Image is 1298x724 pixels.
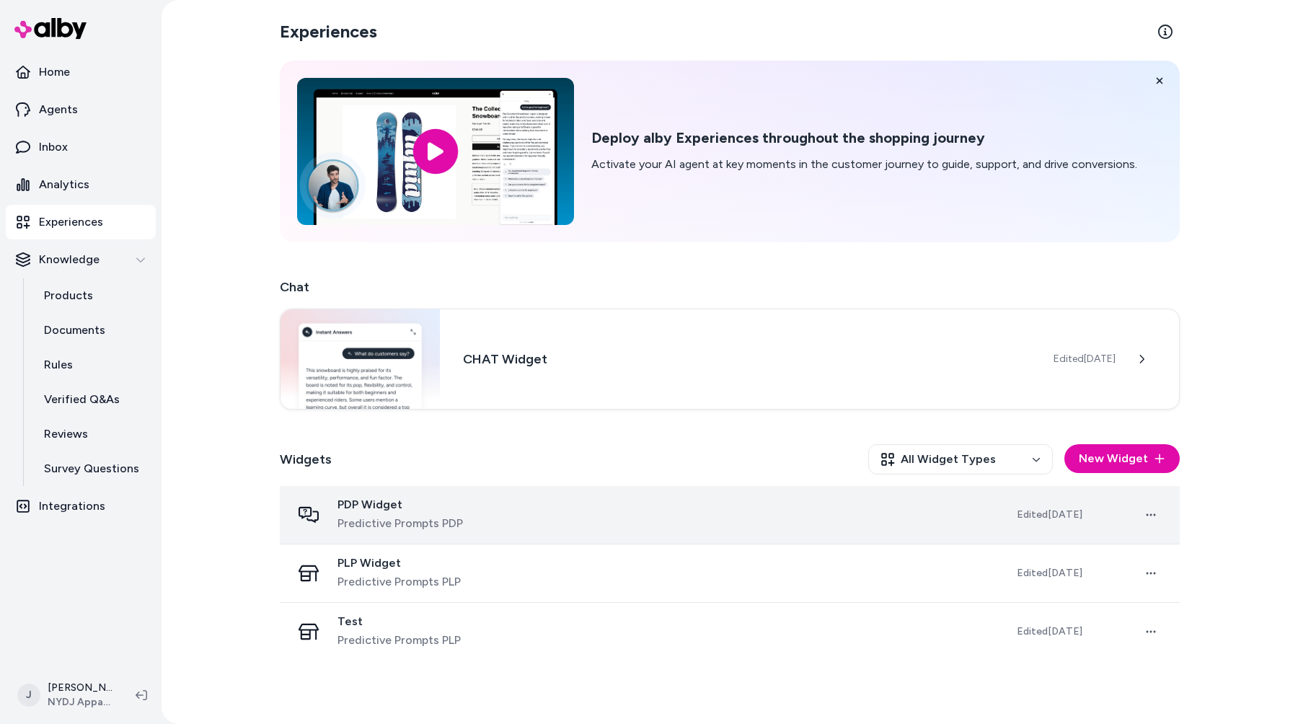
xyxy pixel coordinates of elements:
[39,213,103,231] p: Experiences
[6,130,156,164] a: Inbox
[281,309,440,409] img: Chat widget
[39,101,78,118] p: Agents
[280,277,1180,297] h2: Chat
[30,313,156,348] a: Documents
[6,55,156,89] a: Home
[44,322,105,339] p: Documents
[868,444,1053,474] button: All Widget Types
[30,417,156,451] a: Reviews
[44,460,139,477] p: Survey Questions
[14,18,87,39] img: alby Logo
[6,205,156,239] a: Experiences
[39,498,105,515] p: Integrations
[337,632,461,649] span: Predictive Prompts PLP
[44,287,93,304] p: Products
[1064,444,1180,473] button: New Widget
[1017,567,1082,579] span: Edited [DATE]
[6,242,156,277] button: Knowledge
[6,167,156,202] a: Analytics
[30,348,156,382] a: Rules
[44,425,88,443] p: Reviews
[9,672,124,718] button: J[PERSON_NAME]NYDJ Apparel
[30,382,156,417] a: Verified Q&As
[48,681,112,695] p: [PERSON_NAME]
[39,63,70,81] p: Home
[463,349,1030,369] h3: CHAT Widget
[591,129,1137,147] h2: Deploy alby Experiences throughout the shopping journey
[337,498,463,512] span: PDP Widget
[39,251,100,268] p: Knowledge
[6,92,156,127] a: Agents
[30,278,156,313] a: Products
[591,156,1137,173] p: Activate your AI agent at key moments in the customer journey to guide, support, and drive conver...
[39,138,68,156] p: Inbox
[337,515,463,532] span: Predictive Prompts PDP
[280,309,1180,410] a: Chat widgetCHAT WidgetEdited[DATE]
[39,176,89,193] p: Analytics
[280,20,377,43] h2: Experiences
[280,449,332,469] h2: Widgets
[1054,352,1116,366] span: Edited [DATE]
[30,451,156,486] a: Survey Questions
[6,489,156,524] a: Integrations
[337,556,461,570] span: PLP Widget
[337,614,461,629] span: Test
[17,684,40,707] span: J
[44,391,120,408] p: Verified Q&As
[1017,508,1082,521] span: Edited [DATE]
[44,356,73,374] p: Rules
[337,573,461,591] span: Predictive Prompts PLP
[1017,625,1082,637] span: Edited [DATE]
[48,695,112,710] span: NYDJ Apparel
